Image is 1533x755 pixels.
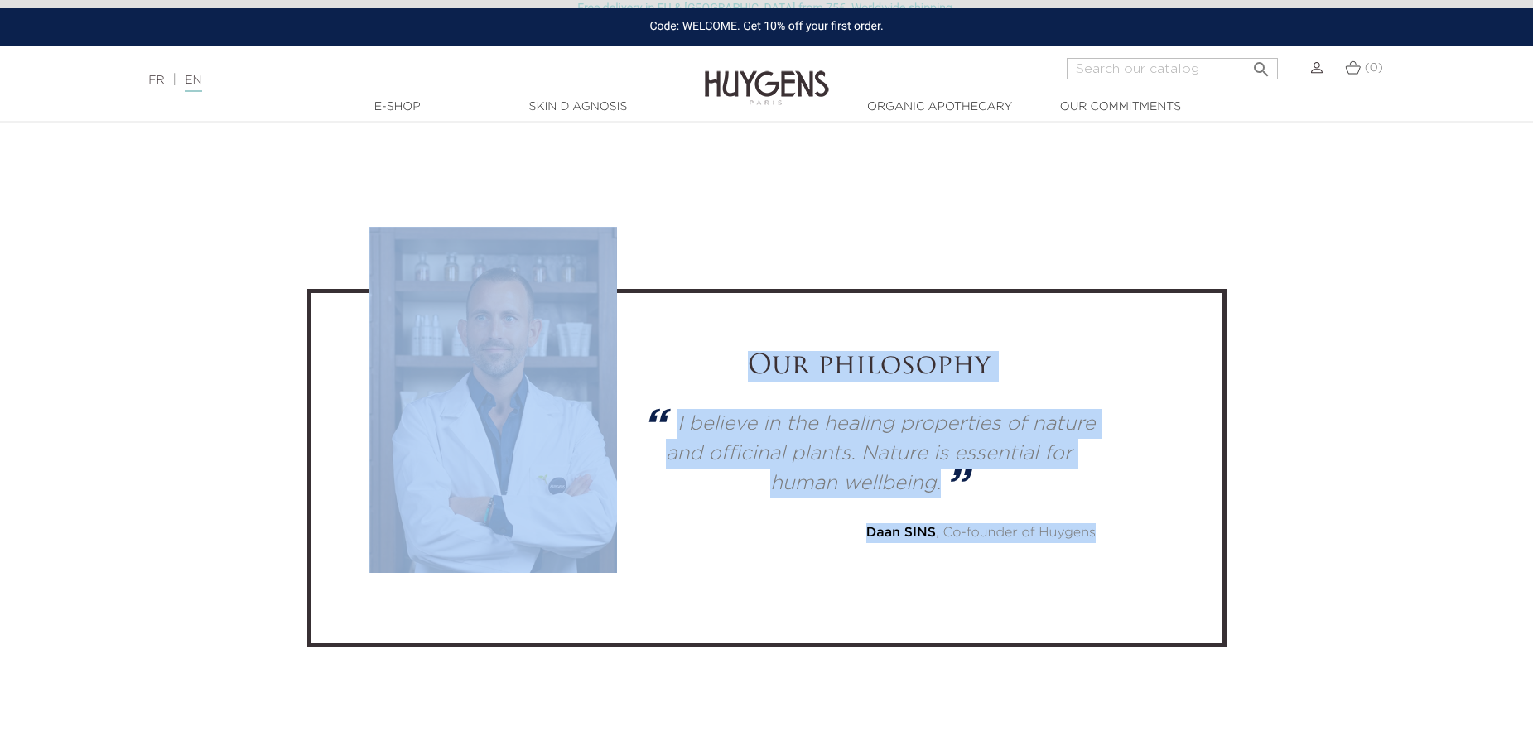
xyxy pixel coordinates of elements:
[148,75,164,86] a: FR
[1067,58,1278,79] input: Search
[1251,55,1271,75] i: 
[642,523,1095,543] div: , Co-founder of Huygens
[705,44,829,108] img: Huygens
[495,99,661,116] a: Skin Diagnosis
[1246,53,1276,75] button: 
[642,351,1095,382] h2: Our philosophy
[185,75,201,92] a: EN
[857,99,1023,116] a: Organic Apothecary
[1365,62,1383,74] span: (0)
[369,227,618,573] img: Daans SINS
[315,99,480,116] a: E-Shop
[140,70,626,90] div: |
[866,527,936,540] strong: Daan SINS
[666,414,1096,493] p: I believe in the healing properties of nature and officinal plants. Nature is essential for human...
[1038,99,1203,116] a: Our commitments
